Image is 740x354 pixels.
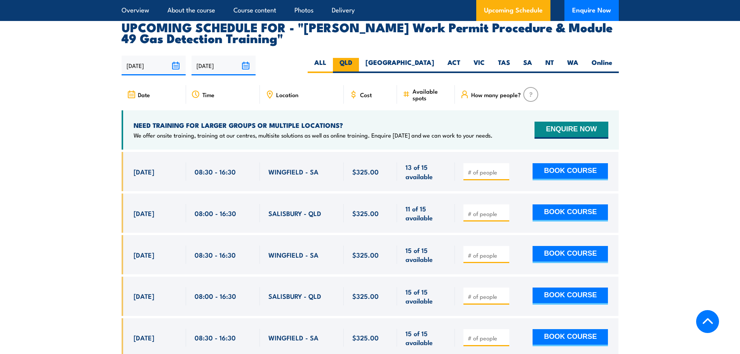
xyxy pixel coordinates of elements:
[359,58,441,73] label: [GEOGRAPHIC_DATA]
[533,163,608,180] button: BOOK COURSE
[585,58,619,73] label: Online
[276,91,298,98] span: Location
[134,167,154,176] span: [DATE]
[352,291,379,300] span: $325.00
[134,250,154,259] span: [DATE]
[539,58,561,73] label: NT
[406,162,446,181] span: 13 of 15 available
[467,58,491,73] label: VIC
[122,56,186,75] input: From date
[406,204,446,222] span: 11 of 15 available
[122,21,619,43] h2: UPCOMING SCHEDULE FOR - "[PERSON_NAME] Work Permit Procedure & Module 49 Gas Detection Training"
[268,250,319,259] span: WINGFIELD - SA
[134,131,493,139] p: We offer onsite training, training at our centres, multisite solutions as well as online training...
[195,167,236,176] span: 08:30 - 16:30
[468,293,507,300] input: # of people
[134,333,154,342] span: [DATE]
[268,167,319,176] span: WINGFIELD - SA
[352,209,379,218] span: $325.00
[533,329,608,346] button: BOOK COURSE
[268,209,321,218] span: SALISBURY - QLD
[468,334,507,342] input: # of people
[517,58,539,73] label: SA
[533,204,608,221] button: BOOK COURSE
[195,209,236,218] span: 08:00 - 16:30
[413,88,449,101] span: Available spots
[195,291,236,300] span: 08:00 - 16:30
[441,58,467,73] label: ACT
[535,122,608,139] button: ENQUIRE NOW
[352,333,379,342] span: $325.00
[268,333,319,342] span: WINGFIELD - SA
[406,287,446,305] span: 15 of 15 available
[468,251,507,259] input: # of people
[468,168,507,176] input: # of people
[352,250,379,259] span: $325.00
[352,167,379,176] span: $325.00
[360,91,372,98] span: Cost
[268,291,321,300] span: SALISBURY - QLD
[471,91,521,98] span: How many people?
[134,291,154,300] span: [DATE]
[202,91,214,98] span: Time
[533,246,608,263] button: BOOK COURSE
[138,91,150,98] span: Date
[406,329,446,347] span: 15 of 15 available
[333,58,359,73] label: QLD
[308,58,333,73] label: ALL
[468,210,507,218] input: # of people
[134,209,154,218] span: [DATE]
[195,250,236,259] span: 08:30 - 16:30
[491,58,517,73] label: TAS
[195,333,236,342] span: 08:30 - 16:30
[533,288,608,305] button: BOOK COURSE
[406,246,446,264] span: 15 of 15 available
[134,121,493,129] h4: NEED TRAINING FOR LARGER GROUPS OR MULTIPLE LOCATIONS?
[192,56,256,75] input: To date
[561,58,585,73] label: WA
